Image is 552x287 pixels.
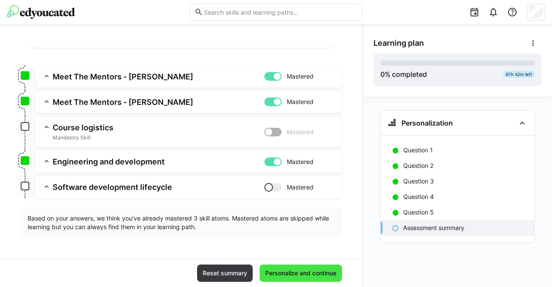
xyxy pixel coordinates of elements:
[264,269,338,278] span: Personalize and continue
[287,128,314,136] span: Mastered
[403,224,464,232] p: Assessment summary
[53,123,264,132] h3: Course logistics
[287,98,314,106] span: Mastered
[403,146,433,155] p: Question 1
[53,72,264,82] h3: Meet The Mentors - [PERSON_NAME]
[380,69,427,79] div: % completed
[53,182,264,192] h3: Software development lifecycle
[287,158,314,166] span: Mastered
[287,72,314,81] span: Mastered
[380,70,385,79] span: 0
[403,177,434,186] p: Question 3
[21,207,342,238] div: Based on your answers, we think you’ve already mastered 3 skill atoms. Mastered atoms are skipped...
[201,269,248,278] span: Reset summary
[403,208,434,217] p: Question 5
[203,8,358,16] input: Search skills and learning paths…
[401,119,453,127] h3: Personalization
[197,265,253,282] button: Reset summary
[287,183,314,192] span: Mastered
[403,192,434,201] p: Question 4
[503,71,535,78] div: 67h 42m left
[403,161,433,170] p: Question 2
[260,265,342,282] button: Personalize and continue
[373,38,424,48] span: Learning plan
[53,157,264,167] h3: Engineering and development
[53,97,264,107] h3: Meet The Mentors - [PERSON_NAME]
[53,134,264,141] span: Mandatory Skill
